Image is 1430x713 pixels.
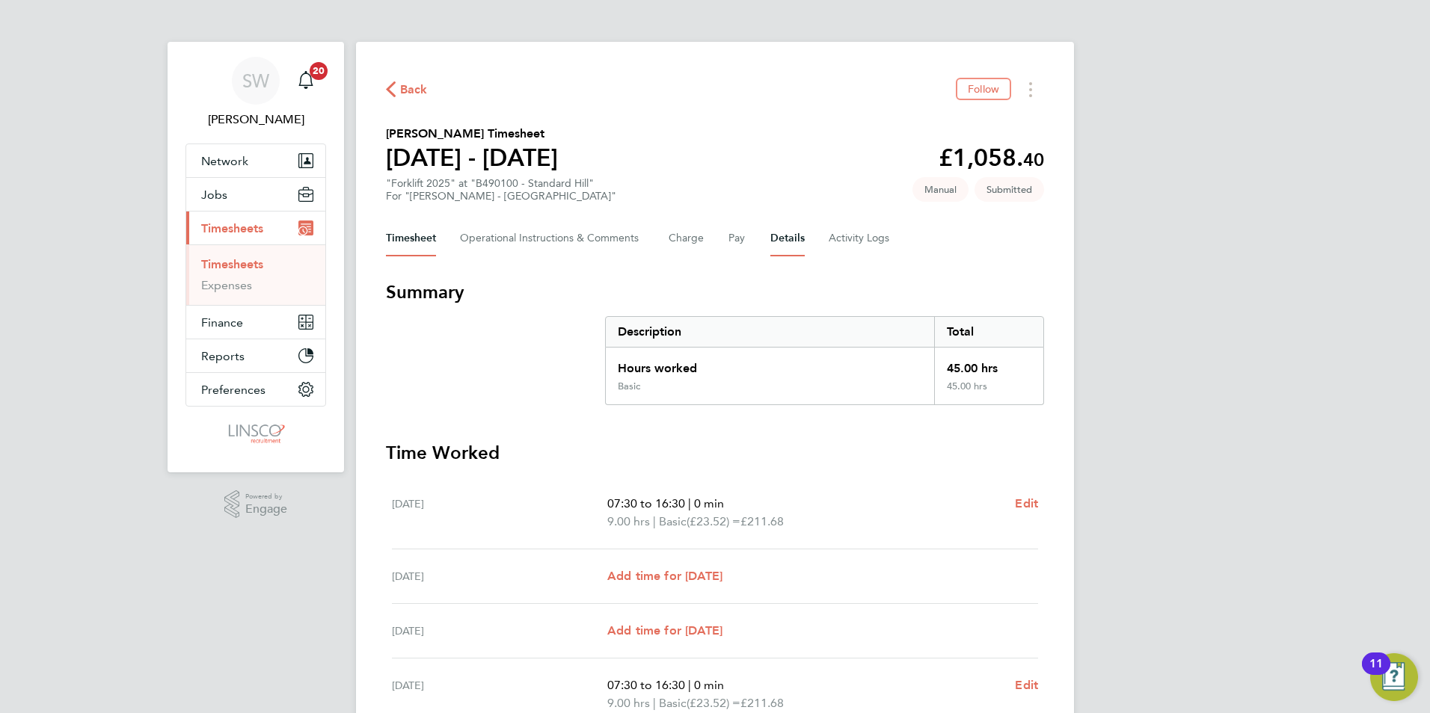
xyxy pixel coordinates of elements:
span: Shaun White [185,111,326,129]
span: SW [242,71,269,90]
button: Open Resource Center, 11 new notifications [1370,653,1418,701]
div: Timesheets [186,244,325,305]
button: Timesheets Menu [1017,78,1044,101]
span: Timesheets [201,221,263,235]
h1: [DATE] - [DATE] [386,143,558,173]
div: Hours worked [606,348,934,380]
a: Edit [1015,495,1038,513]
span: Reports [201,349,245,363]
app-decimal: £1,058. [939,143,1044,172]
nav: Main navigation [168,42,344,472]
span: 9.00 hrs [607,696,650,710]
a: 20 [291,57,321,105]
span: 0 min [694,496,724,510]
a: Add time for [DATE] [607,622,722,640]
span: | [653,514,656,528]
span: £211.68 [740,696,784,710]
button: Timesheet [386,220,436,256]
h3: Time Worked [386,441,1044,465]
div: Description [606,317,934,347]
span: 0 min [694,678,724,692]
h2: [PERSON_NAME] Timesheet [386,125,558,143]
span: £211.68 [740,514,784,528]
button: Back [386,80,428,99]
button: Finance [186,306,325,339]
div: [DATE] [392,622,607,640]
button: Charge [669,220,705,256]
span: Add time for [DATE] [607,569,722,583]
div: Basic [618,380,640,392]
span: 07:30 to 16:30 [607,496,685,510]
button: Network [186,144,325,177]
div: Total [934,317,1043,347]
div: 45.00 hrs [934,348,1043,380]
a: Expenses [201,278,252,292]
div: For "[PERSON_NAME] - [GEOGRAPHIC_DATA]" [386,190,616,203]
button: Activity Logs [829,220,892,256]
button: Follow [956,78,1011,100]
span: Powered by [245,490,287,503]
a: Add time for [DATE] [607,567,722,585]
span: Jobs [201,188,227,202]
div: 45.00 hrs [934,380,1043,404]
span: | [688,496,691,510]
span: (£23.52) = [687,696,740,710]
a: Edit [1015,676,1038,694]
a: Timesheets [201,257,263,271]
span: Engage [245,503,287,516]
a: Powered byEngage [224,490,288,519]
span: Network [201,154,248,168]
span: | [653,696,656,710]
div: Summary [605,316,1044,405]
img: linsco-logo-retina.png [224,422,286,445]
span: 40 [1023,149,1044,170]
button: Jobs [186,178,325,211]
div: [DATE] [392,567,607,585]
button: Details [770,220,805,256]
a: SW[PERSON_NAME] [185,57,326,129]
div: "Forklift 2025" at "B490100 - Standard Hill" [386,177,616,203]
span: Add time for [DATE] [607,623,722,638]
div: 11 [1369,664,1383,683]
span: This timesheet is Submitted. [975,177,1044,202]
span: 9.00 hrs [607,514,650,528]
span: Basic [659,513,687,531]
span: Basic [659,694,687,712]
span: Finance [201,315,243,330]
span: Follow [968,82,999,96]
span: Edit [1015,678,1038,692]
div: [DATE] [392,676,607,712]
button: Operational Instructions & Comments [460,220,645,256]
button: Reports [186,339,325,372]
span: Edit [1015,496,1038,510]
div: [DATE] [392,495,607,531]
button: Preferences [186,373,325,406]
button: Timesheets [186,212,325,244]
span: | [688,678,691,692]
span: This timesheet was manually created. [912,177,969,202]
span: Back [400,81,428,99]
a: Go to home page [185,422,326,445]
button: Pay [728,220,746,256]
h3: Summary [386,280,1044,304]
span: (£23.52) = [687,514,740,528]
span: Preferences [201,383,266,397]
span: 07:30 to 16:30 [607,678,685,692]
span: 20 [310,62,328,80]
